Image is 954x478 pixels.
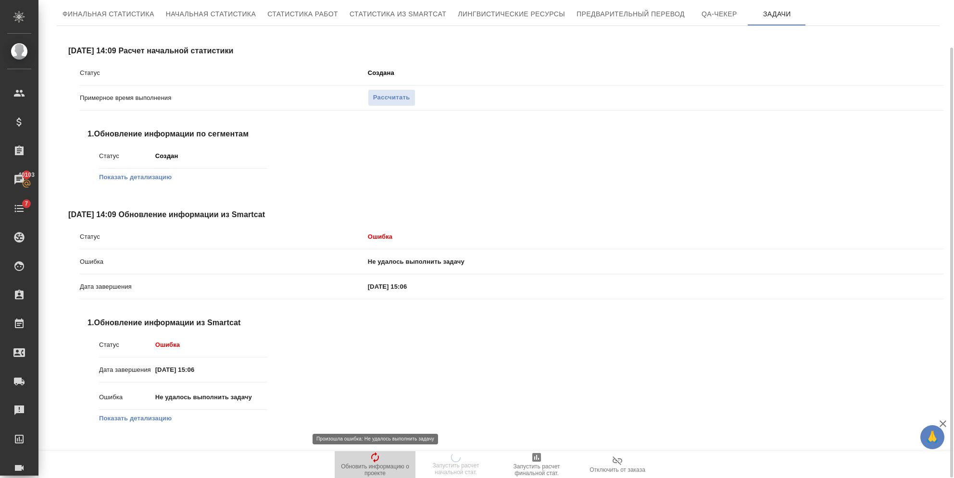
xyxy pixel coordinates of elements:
[267,8,338,20] span: Статистика работ
[99,392,155,402] p: Ошибка
[99,365,155,375] p: Дата завершения
[155,392,267,402] p: Не удалось выполнить задачу
[335,451,415,478] button: Обновить информацию о проекте
[373,92,410,103] span: Рассчитать
[166,8,256,20] span: Начальная статистика
[80,257,368,267] p: Ошибка
[496,451,577,478] button: Запустить расчет финальной стат.
[68,45,943,57] span: [DATE] 14:09 Расчет начальной статистики
[80,68,368,78] p: Статус
[421,462,490,476] span: Запустить расчет начальной стат.
[80,232,368,242] p: Статус
[80,282,368,292] p: Дата завершения
[68,209,943,221] span: [DATE] 14:09 Обновление информации из Smartcat
[340,463,410,477] span: Обновить информацию о проекте
[368,282,943,292] p: [DATE] 15:06
[924,427,941,447] span: 🙏
[2,196,36,221] a: 7
[502,463,571,477] span: Запустить расчет финальной стат.
[415,451,496,478] button: Запустить расчет начальной стат.
[2,168,36,192] a: 40103
[590,466,645,473] span: Отключить от заказа
[19,199,34,208] span: 7
[13,170,40,180] span: 40103
[350,8,446,20] span: Статистика из Smartcat
[88,317,267,329] span: 1. Обновление информации из Smartcat
[88,128,267,140] span: 1. Обновление информации по сегментам
[99,151,155,161] p: Статус
[155,151,267,161] p: Создан
[696,8,742,20] span: QA-чекер
[754,8,800,20] span: Задачи
[368,68,943,78] p: Создана
[155,365,267,375] p: [DATE] 15:06
[80,93,368,103] p: Примерное время выполнения
[368,257,943,267] p: Не удалось выполнить задачу
[99,172,172,182] button: Показать детализацию
[63,8,154,20] span: Финальная статистика
[920,425,944,449] button: 🙏
[577,451,658,478] button: Отключить от заказа
[99,414,172,423] button: Показать детализацию
[368,232,943,242] p: Ошибка
[99,340,155,350] p: Статус
[458,8,565,20] span: Лингвистические ресурсы
[155,340,267,350] p: Ошибка
[577,8,685,20] span: Предварительный перевод
[368,89,415,106] button: Рассчитать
